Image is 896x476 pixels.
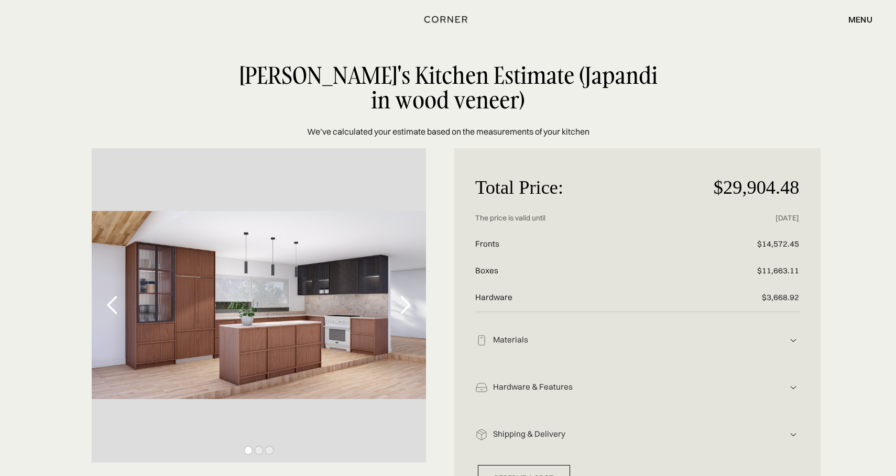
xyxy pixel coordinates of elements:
a: home [412,13,484,26]
div: 1 of 3 [92,148,427,462]
div: Show slide 3 of 3 [266,447,273,454]
div: Hardware & Features [488,382,787,393]
div: Materials [488,335,787,346]
p: Fronts [475,231,691,258]
p: $14,572.45 [691,231,799,258]
div: next slide [384,148,426,462]
div: Show slide 2 of 3 [255,447,263,454]
p: Boxes [475,258,691,284]
p: $29,904.48 [691,169,799,206]
div: carousel [92,148,427,462]
div: Show slide 1 of 3 [245,447,252,454]
p: $11,663.11 [691,258,799,284]
p: Total Price: [475,169,691,206]
div: menu [838,10,872,28]
p: The price is valid until [475,205,691,231]
div: [PERSON_NAME]'s Kitchen Estimate (Japandi in wood veneer) [227,63,669,113]
p: We’ve calculated your estimate based on the measurements of your kitchen [307,125,589,138]
div: previous slide [92,148,134,462]
p: Hardware [475,284,691,311]
div: menu [848,15,872,24]
p: [DATE] [691,205,799,231]
p: $3,668.92 [691,284,799,311]
div: Shipping & Delivery [488,429,787,440]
